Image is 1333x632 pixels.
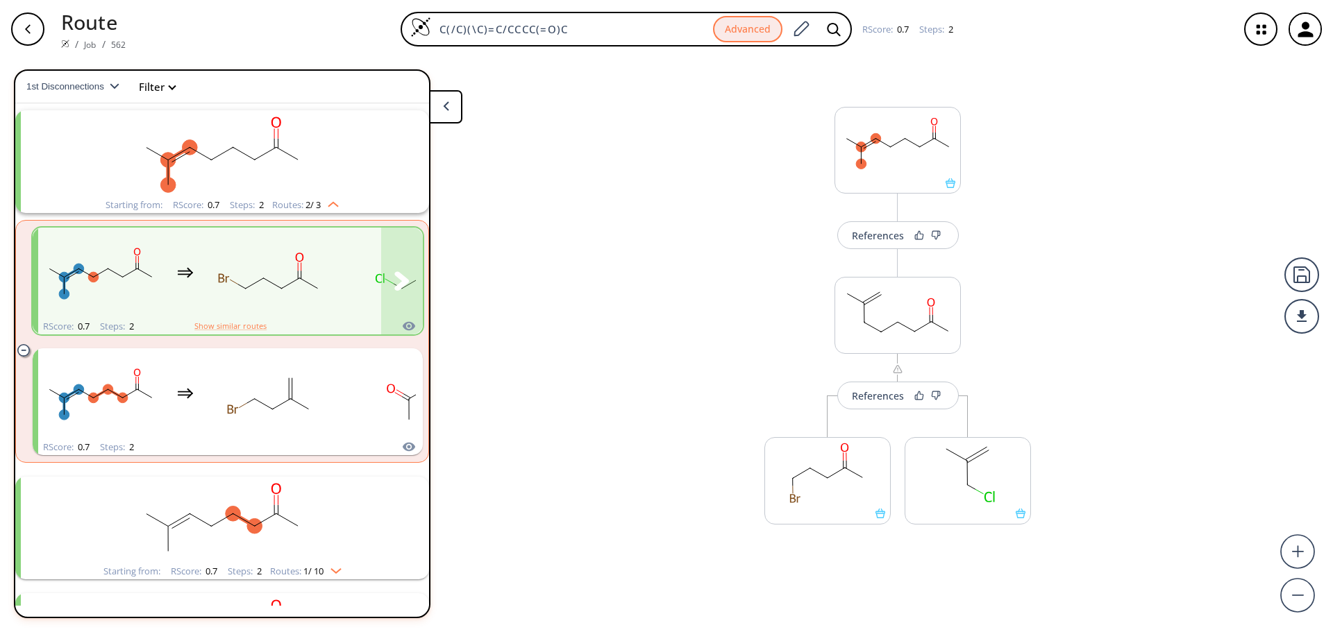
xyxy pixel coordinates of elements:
div: Steps : [100,322,134,331]
span: 2 [255,565,262,577]
button: Filter [131,82,175,92]
div: Starting from: [106,200,162,210]
button: Advanced [713,16,782,43]
svg: CC(=O)CCCC=C(C)C [42,477,403,563]
div: References [852,391,904,400]
img: Up [321,196,339,207]
button: References [837,382,959,409]
svg: C=CC(C)=O [346,350,471,437]
div: Steps : [100,443,134,452]
div: Steps : [228,567,262,576]
span: 2 / 3 [305,200,321,210]
button: References [837,221,959,249]
li: / [102,37,106,51]
svg: C=C(C)CCBr [208,350,333,437]
a: 562 [111,39,126,51]
li: / [75,37,78,51]
svg: C=C(C)CCl [905,438,1030,509]
svg: CC(=O)CCCC=C(C)C [38,350,163,437]
div: Steps : [919,25,953,34]
div: Routes: [270,567,342,576]
input: Enter SMILES [431,22,713,36]
span: 2 [257,198,264,211]
img: warning [892,364,903,375]
svg: CC(=O)CCCC=C(C)C [42,110,403,197]
div: RScore : [43,443,90,452]
svg: C=C(C)CCl [346,230,471,316]
a: Job [84,39,96,51]
span: 2 [127,320,134,332]
svg: CC(=O)CCCBr [208,230,333,316]
svg: CC(=O)CCCC=C(C)C [38,230,163,316]
span: 0.7 [76,441,90,453]
div: Steps : [230,200,264,210]
div: Routes: [272,200,339,210]
span: 0.7 [895,23,909,35]
button: 1st Disconnections [26,70,131,103]
img: Logo Spaya [410,17,431,37]
button: Show similar routes [194,320,267,332]
span: 2 [946,23,953,35]
p: Route [61,7,126,37]
svg: C=C(C)CCCCC(C)=O [835,277,960,348]
svg: CC(=O)CCCBr [765,438,890,509]
img: Spaya logo [61,40,69,48]
div: RScore : [173,200,219,210]
span: 1st Disconnections [26,81,110,92]
span: 1 / 10 [303,567,324,576]
span: 2 [127,441,134,453]
span: 0.7 [76,320,90,332]
div: RScore : [862,25,909,34]
div: Starting from: [103,567,160,576]
img: Down [324,563,342,574]
span: 0.7 [203,565,217,577]
span: 0.7 [206,198,219,211]
div: References [852,231,904,240]
div: RScore : [171,567,217,576]
svg: CC(=O)CCCC=C(C)C [835,108,960,178]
